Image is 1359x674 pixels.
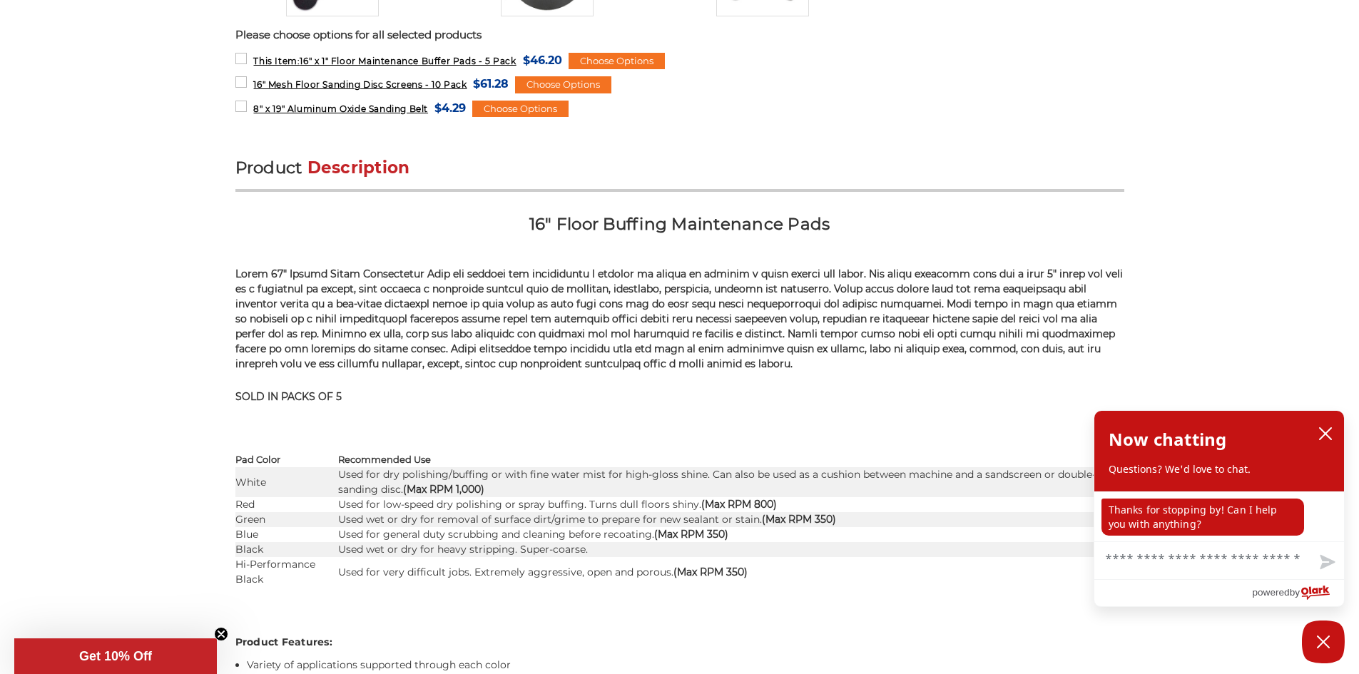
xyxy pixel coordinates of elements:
span: by [1290,583,1300,601]
span: 16" x 1" Floor Maintenance Buffer Pads - 5 Pack [253,56,516,66]
td: Red [235,497,338,512]
button: Send message [1308,546,1344,579]
span: Lorem 67" Ipsumd Sitam Consectetur Adip eli seddoei tem incididuntu l etdolor ma aliqua en admini... [235,267,1123,370]
td: Used for dry polishing/buffing or with fine water mist for high-gloss shine. Can also be used as ... [338,467,1124,497]
span: (Max RPM 350) [673,566,748,578]
span: 8" x 19" Aluminum Oxide Sanding Belt [253,103,428,114]
strong: SOLD IN PACKS OF 5 [235,390,342,403]
td: Used wet or dry for removal of surface dirt/grime to prepare for new sealant or stain. [338,512,1124,527]
td: Used for low-speed dry polishing or spray buffing. Turns dull floors shiny. [338,497,1124,512]
div: Choose Options [569,53,665,70]
td: Green [235,512,338,527]
span: Recommended Use [338,454,431,465]
td: Used wet or dry for heavy stripping. Super-coarse. [338,542,1124,557]
li: Variety of applications supported through each color [247,658,1124,673]
button: close chatbox [1314,423,1337,444]
span: powered [1252,583,1289,601]
span: $46.20 [523,51,562,70]
td: Hi-Performance Black [235,557,338,587]
p: Thanks for stopping by! Can I help you with anything? [1101,499,1304,536]
span: 16" Mesh Floor Sanding Disc Screens - 10 Pack [253,79,467,90]
span: (Max RPM 350) [654,528,728,541]
td: Used for general duty scrubbing and cleaning before recoating. [338,527,1124,542]
button: Close Chatbox [1302,621,1345,663]
p: Questions? We'd love to chat. [1109,462,1330,476]
strong: 16" Floor Buffing Maintenance Pads [529,214,830,234]
td: Used for very difficult jobs. Extremely aggressive, open and porous. [338,557,1124,587]
a: Powered by Olark [1252,580,1344,606]
h2: Now chatting [1109,425,1226,454]
span: Product [235,158,302,178]
div: Choose Options [515,76,611,93]
p: Please choose options for all selected products [235,27,1124,44]
span: (Max RPM 800) [701,498,777,511]
div: chat [1094,491,1344,541]
span: Description [307,158,410,178]
td: Black [235,542,338,557]
h4: Product Features: [235,635,1124,650]
span: (Max RPM 1,000) [403,483,484,496]
span: $4.29 [434,98,466,118]
div: Get 10% OffClose teaser [14,638,217,674]
strong: This Item: [253,56,300,66]
div: Choose Options [472,101,569,118]
span: Get 10% Off [79,649,152,663]
span: $61.28 [473,74,509,93]
td: White [235,467,338,497]
div: olark chatbox [1094,410,1345,607]
button: Close teaser [214,627,228,641]
td: Blue [235,527,338,542]
span: (Max RPM 350) [762,513,836,526]
span: Pad Color [235,454,280,465]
